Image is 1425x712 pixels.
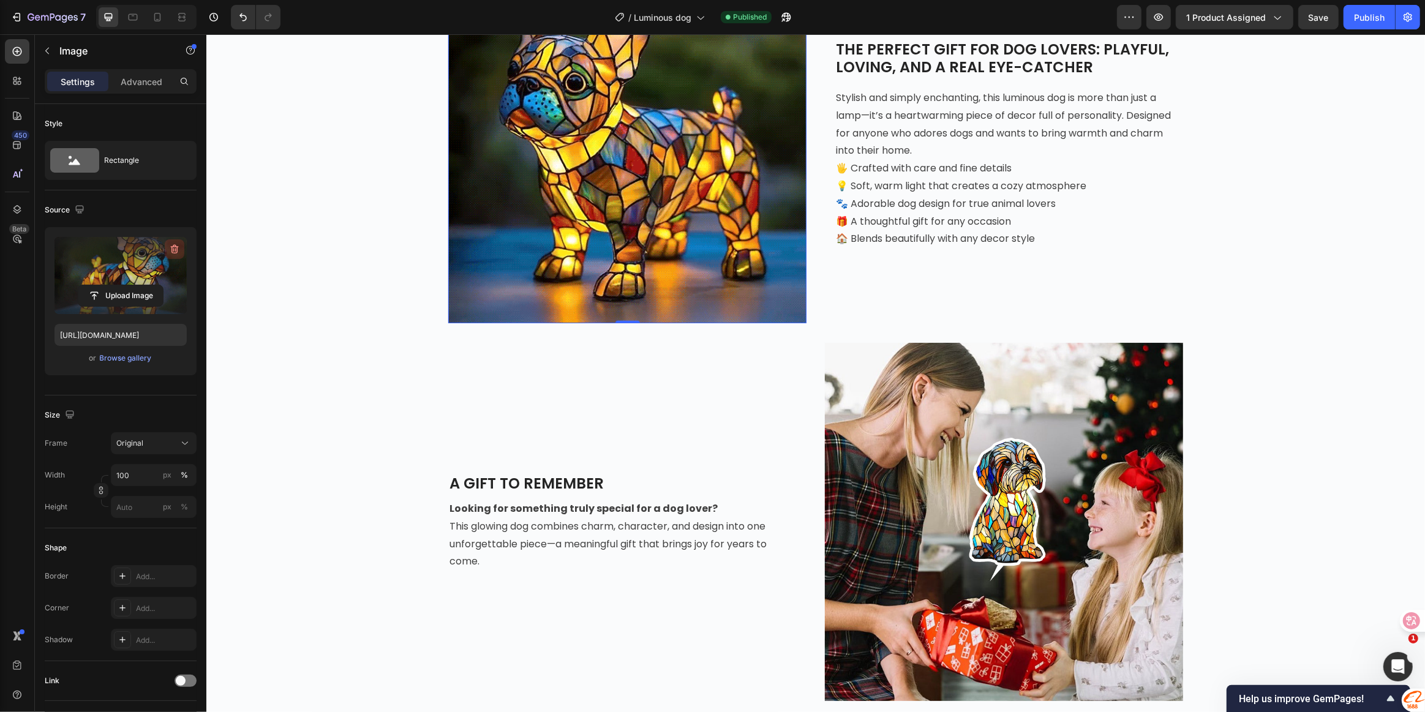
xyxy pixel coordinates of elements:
[45,675,59,686] div: Link
[163,470,171,481] div: px
[231,5,280,29] div: Undo/Redo
[111,496,197,518] input: px%
[136,603,194,614] div: Add...
[1383,652,1413,681] iframe: Intercom live chat
[619,309,977,667] img: Alt Image
[1298,5,1339,29] button: Save
[45,118,62,129] div: Style
[111,432,197,454] button: Original
[630,5,963,43] span: THE PERFECT GIFT FOR DOG LOVERS: PLAYFUL, LOVING, AND A REAL EYE-CATCHER
[1309,12,1329,23] span: Save
[160,468,175,482] button: %
[45,202,87,219] div: Source
[181,470,188,481] div: %
[61,75,95,88] p: Settings
[1239,693,1383,705] span: Help us improve GemPages!
[160,500,175,514] button: %
[1408,634,1418,643] span: 1
[45,634,73,645] div: Shadow
[181,501,188,512] div: %
[80,10,86,24] p: 7
[177,500,192,514] button: px
[628,11,631,24] span: /
[78,285,164,307] button: Upload Image
[111,464,197,486] input: px%
[89,351,97,365] span: or
[243,439,397,459] span: A GIFT TO REMEMBER
[55,324,187,346] input: https://example.com/image.jpg
[1239,691,1398,706] button: Show survey - Help us improve GemPages!
[1344,5,1395,29] button: Publish
[206,34,1425,712] iframe: Design area
[1186,11,1266,24] span: 1 product assigned
[136,571,194,582] div: Add...
[116,438,143,449] span: Original
[136,635,194,646] div: Add...
[163,501,171,512] div: px
[45,470,65,481] label: Width
[733,12,767,23] span: Published
[59,43,164,58] p: Image
[12,130,29,140] div: 450
[9,224,29,234] div: Beta
[5,5,91,29] button: 7
[45,542,67,553] div: Shape
[45,438,67,449] label: Frame
[121,75,162,88] p: Advanced
[100,353,152,364] div: Browse gallery
[177,468,192,482] button: px
[1176,5,1293,29] button: 1 product assigned
[45,501,67,512] label: Height
[630,126,976,214] p: 🖐️ Crafted with care and fine details 💡 Soft, warm light that creates a cozy atmosphere 🐾 Adorabl...
[243,467,511,481] strong: Looking for something truly special for a dog lover?
[104,146,179,174] div: Rectangle
[630,55,976,126] p: Stylish and simply enchanting, this luminous dog is more than just a lamp—it’s a heartwarming pie...
[1354,11,1385,24] div: Publish
[243,485,560,534] span: This glowing dog combines charm, character, and design into one unforgettable piece—a meaningful ...
[45,407,77,424] div: Size
[45,602,69,613] div: Corner
[99,352,152,364] button: Browse gallery
[45,571,69,582] div: Border
[634,11,691,24] span: Luminous dog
